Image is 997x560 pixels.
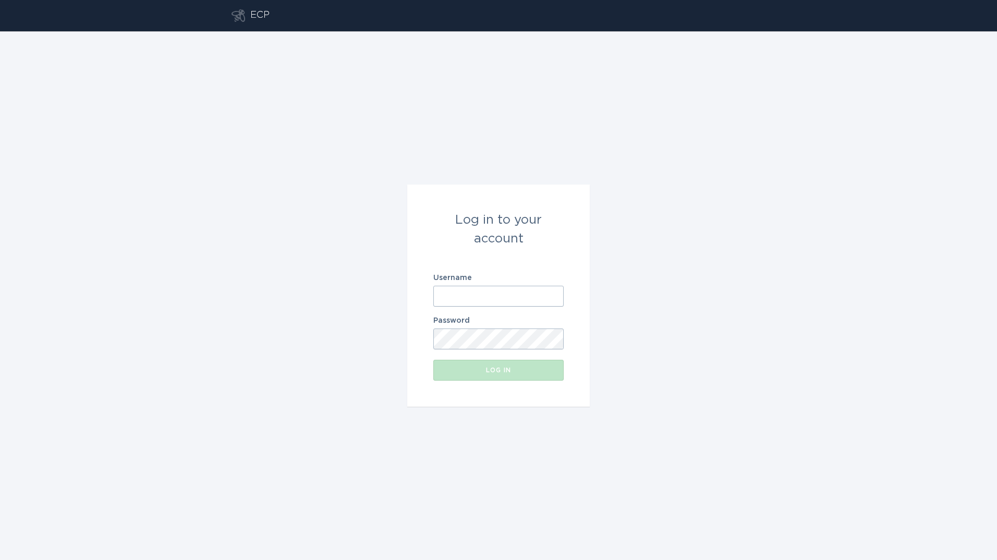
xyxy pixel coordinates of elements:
[250,9,270,22] div: ECP
[433,274,564,282] label: Username
[433,360,564,381] button: Log in
[433,211,564,248] div: Log in to your account
[232,9,245,22] button: Go to dashboard
[439,367,558,373] div: Log in
[433,317,564,324] label: Password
